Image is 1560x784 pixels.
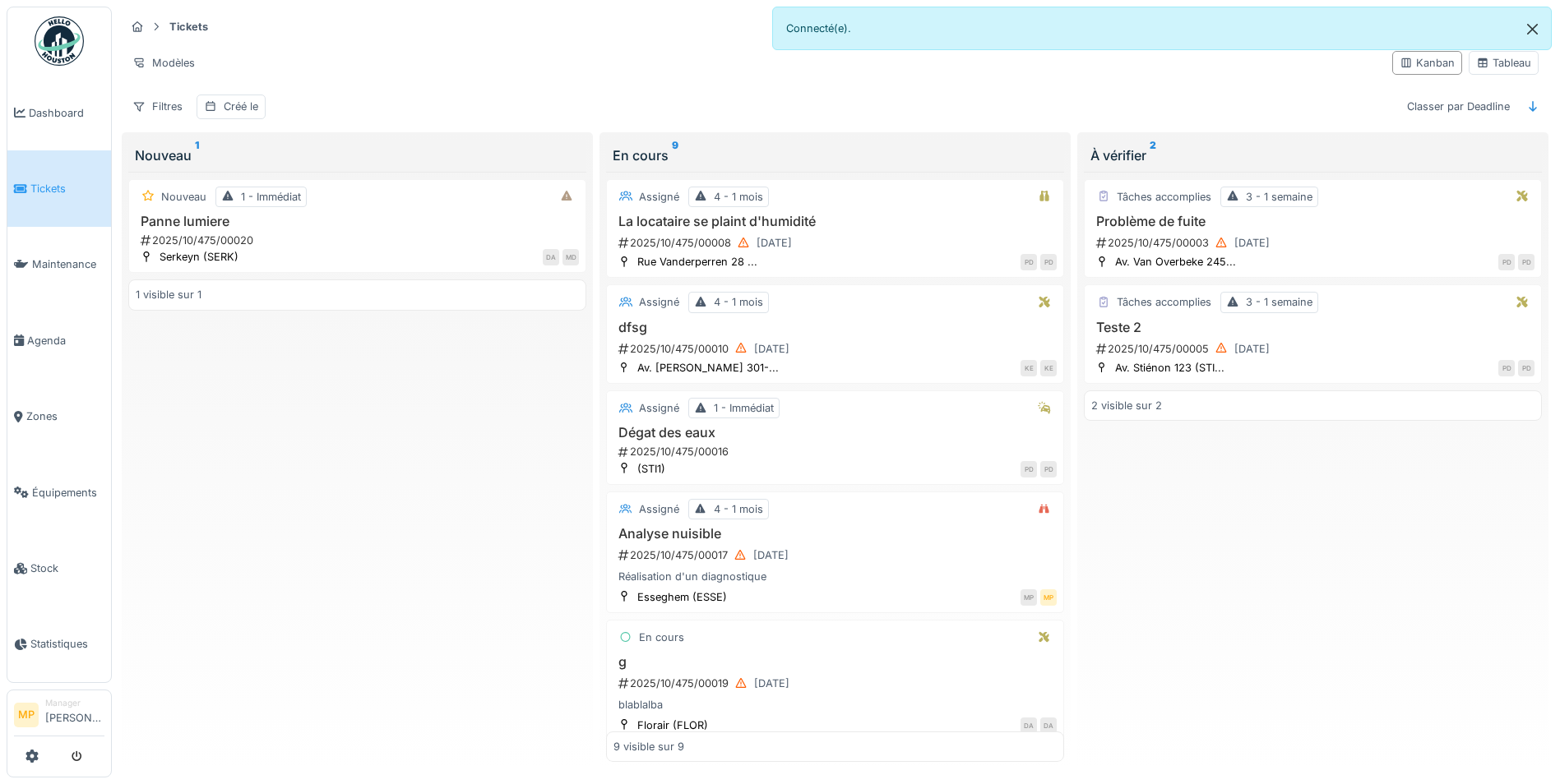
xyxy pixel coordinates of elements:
h3: La locataire se plaint d'humidité [613,214,1057,229]
div: DA [543,249,559,265]
div: KE [1021,360,1037,376]
div: Assigné [639,400,679,416]
div: En cours [613,145,1058,165]
a: Zones [7,379,111,454]
div: 9 visible sur 9 [613,739,684,754]
span: Agenda [27,333,104,348]
div: Nouveau [135,145,580,165]
div: [DATE] [753,547,789,563]
div: Nouveau [161,189,206,205]
span: Dashboard [29,105,104,121]
div: 2025/10/475/00003 [1095,233,1535,253]
li: MP [14,703,39,727]
div: Florair (FLOR) [637,717,708,733]
div: Manager [45,697,104,709]
h3: g [613,654,1057,670]
div: Assigné [639,294,679,310]
h3: Analyse nuisible [613,526,1057,542]
div: PD [1040,461,1057,477]
div: PD [1498,360,1515,376]
div: 1 visible sur 1 [136,287,201,302]
div: KE [1040,360,1057,376]
div: Rue Vanderperren 28 ... [637,254,757,270]
div: Connecté(e). [772,7,1553,50]
div: PD [1498,254,1515,270]
div: Tableau [1476,55,1531,71]
div: 3 - 1 semaine [1246,189,1312,205]
strong: Tickets [163,19,215,35]
a: MP Manager[PERSON_NAME] [14,697,104,736]
div: [DATE] [757,235,792,251]
h3: Dégat des eaux [613,425,1057,440]
div: DA [1040,717,1057,734]
div: Kanban [1400,55,1455,71]
div: 2025/10/475/00016 [617,444,1057,459]
div: Av. [PERSON_NAME] 301-... [637,360,779,376]
div: Réalisation d'un diagnostique [613,569,1057,584]
a: Tickets [7,150,111,226]
a: Maintenance [7,227,111,302]
h3: Panne lumiere [136,214,579,229]
div: blablalba [613,697,1057,713]
h3: Teste 2 [1091,320,1535,335]
div: 2025/10/475/00020 [139,233,579,248]
a: Stock [7,530,111,606]
div: Assigné [639,189,679,205]
span: Stock [30,560,104,576]
div: 2 visible sur 2 [1091,398,1162,413]
div: MP [1021,589,1037,606]
div: PD [1021,461,1037,477]
div: Créé le [224,99,258,114]
div: PD [1021,254,1037,270]
div: PD [1518,360,1535,376]
span: Équipements [32,485,104,500]
div: 1 - Immédiat [714,400,774,416]
sup: 2 [1150,145,1156,165]
div: 4 - 1 mois [714,501,763,517]
div: À vérifier [1090,145,1535,165]
div: Classer par Deadline [1400,95,1517,118]
a: Équipements [7,454,111,530]
div: 2025/10/475/00005 [1095,339,1535,359]
div: DA [1021,717,1037,734]
div: (STI1) [637,461,665,477]
button: Close [1514,7,1551,51]
a: Agenda [7,302,111,378]
div: MD [562,249,579,265]
div: Modèles [125,51,202,75]
div: En cours [639,630,684,645]
div: 3 - 1 semaine [1246,294,1312,310]
img: Badge_color-CXgf-gQk.svg [35,16,84,66]
div: 2025/10/475/00010 [617,339,1057,359]
div: Av. Stiénon 123 (STI... [1115,360,1224,376]
div: Tâches accomplies [1117,294,1211,310]
div: PD [1518,254,1535,270]
div: Av. Van Overbeke 245... [1115,254,1236,270]
div: MP [1040,589,1057,606]
li: [PERSON_NAME] [45,697,104,732]
span: Maintenance [32,256,104,272]
div: Serkeyn (SERK) [160,249,238,265]
div: Filtres [125,95,190,118]
span: Statistiques [30,636,104,652]
div: [DATE] [754,341,789,357]
div: 2025/10/475/00008 [617,233,1057,253]
div: 2025/10/475/00017 [617,545,1057,565]
div: [DATE] [1234,235,1270,251]
div: Assigné [639,501,679,517]
sup: 1 [195,145,199,165]
h3: dfsg [613,320,1057,335]
div: Esseghem (ESSE) [637,589,727,605]
div: [DATE] [754,676,789,691]
div: 1 - Immédiat [241,189,301,205]
div: 4 - 1 mois [714,294,763,310]
div: [DATE] [1234,341,1270,357]
div: PD [1040,254,1057,270]
span: Zones [26,408,104,424]
h3: Problème de fuite [1091,214,1535,229]
div: 4 - 1 mois [714,189,763,205]
div: 2025/10/475/00019 [617,673,1057,694]
sup: 9 [672,145,678,165]
span: Tickets [30,181,104,196]
a: Statistiques [7,606,111,682]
